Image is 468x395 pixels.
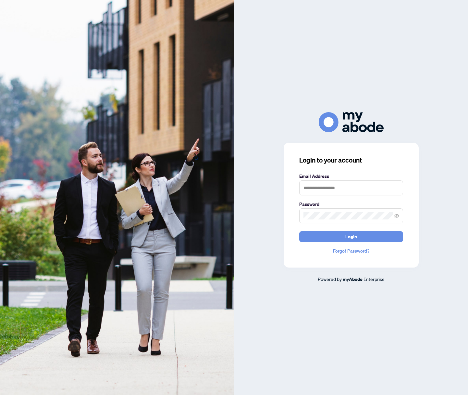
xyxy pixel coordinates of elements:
span: eye-invisible [394,214,399,218]
span: Login [345,231,357,242]
label: Email Address [299,173,403,180]
label: Password [299,201,403,208]
a: myAbode [343,276,363,283]
img: ma-logo [319,112,384,132]
span: Powered by [318,276,342,282]
span: Enterprise [363,276,385,282]
h3: Login to your account [299,156,403,165]
button: Login [299,231,403,242]
a: Forgot Password? [299,247,403,255]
